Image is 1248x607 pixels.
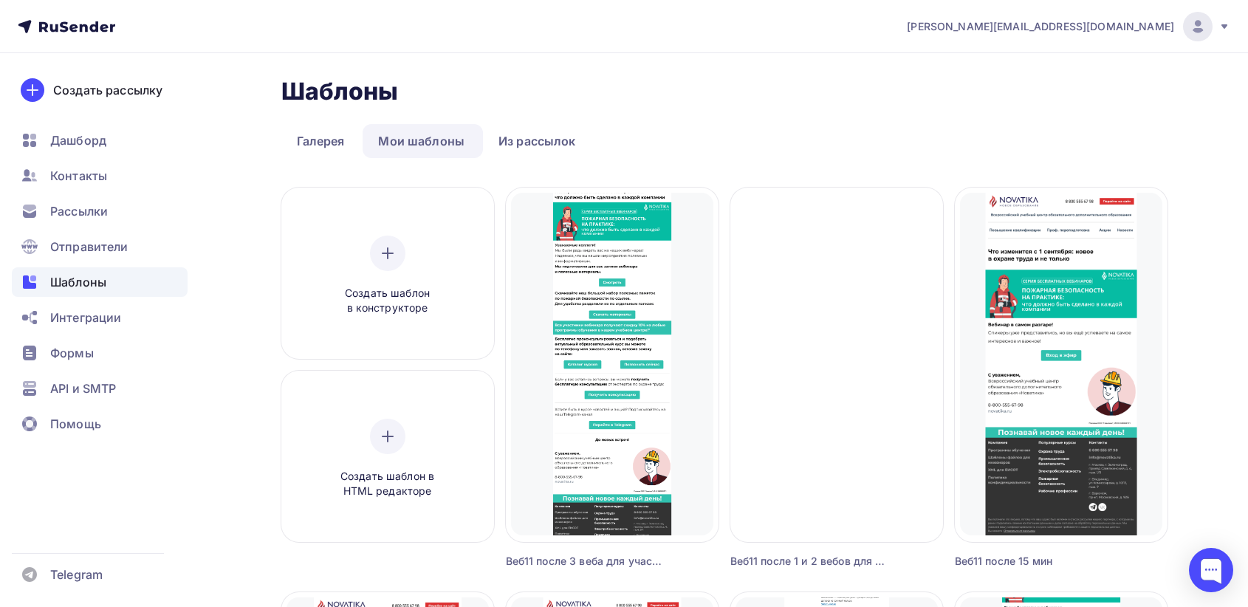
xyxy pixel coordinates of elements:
a: [PERSON_NAME][EMAIL_ADDRESS][DOMAIN_NAME] [907,12,1230,41]
span: Контакты [50,167,107,185]
span: Создать шаблон в конструкторе [318,286,458,316]
span: Отправители [50,238,128,256]
span: Создать шаблон в HTML редакторе [318,469,458,499]
a: Из рассылок [483,124,592,158]
div: Создать рассылку [53,81,162,99]
a: Дашборд [12,126,188,155]
a: Формы [12,338,188,368]
span: [PERSON_NAME][EMAIL_ADDRESS][DOMAIN_NAME] [907,19,1174,34]
a: Отправители [12,232,188,261]
span: Шаблоны [50,273,106,291]
span: Интеграции [50,309,121,326]
a: Рассылки [12,196,188,226]
h2: Шаблоны [281,77,399,106]
span: Telegram [50,566,103,583]
span: API и SMTP [50,380,116,397]
div: Веб11 после 1 и 2 вебов для участников [730,554,890,569]
a: Шаблоны [12,267,188,297]
span: Формы [50,344,94,362]
span: Помощь [50,415,101,433]
a: Галерея [281,124,360,158]
a: Контакты [12,161,188,191]
span: Дашборд [50,131,106,149]
span: Рассылки [50,202,108,220]
div: Веб11 после 15 мин [955,554,1114,569]
div: Веб11 после 3 веба для участников [506,554,665,569]
a: Мои шаблоны [363,124,480,158]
